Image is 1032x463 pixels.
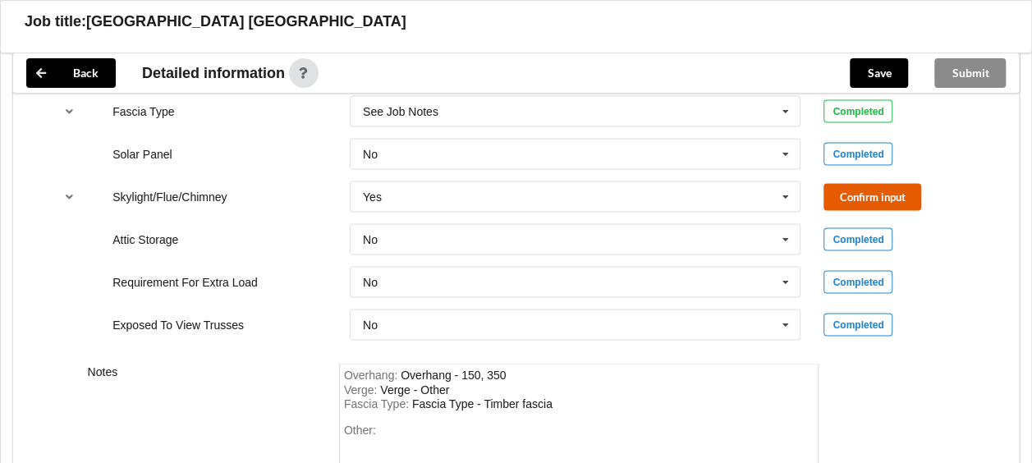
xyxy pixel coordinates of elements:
span: Overhang : [344,368,401,381]
h3: Job title: [25,12,86,31]
div: Completed [823,270,892,293]
label: Requirement For Extra Load [112,275,258,288]
button: Save [850,58,908,88]
button: reference-toggle [53,96,85,126]
span: Fascia Type : [344,397,412,410]
div: No [363,233,378,245]
label: Exposed To View Trusses [112,318,244,331]
div: Completed [823,99,892,122]
label: Skylight/Flue/Chimney [112,190,227,203]
label: Attic Storage [112,232,178,245]
div: No [363,319,378,330]
div: No [363,148,378,159]
div: Verge [380,383,449,396]
div: FasciaType [412,397,553,410]
h3: [GEOGRAPHIC_DATA] [GEOGRAPHIC_DATA] [86,12,406,31]
div: Completed [823,142,892,165]
div: Yes [363,190,382,202]
div: Overhang [401,368,506,381]
div: No [363,276,378,287]
span: Detailed information [142,66,285,80]
div: Completed [823,227,892,250]
button: Back [26,58,116,88]
button: reference-toggle [53,181,85,211]
button: Confirm input [823,183,921,210]
span: Other: [344,423,376,436]
span: Verge : [344,383,380,396]
div: See Job Notes [363,105,438,117]
label: Solar Panel [112,147,172,160]
div: Completed [823,313,892,336]
label: Fascia Type [112,104,174,117]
